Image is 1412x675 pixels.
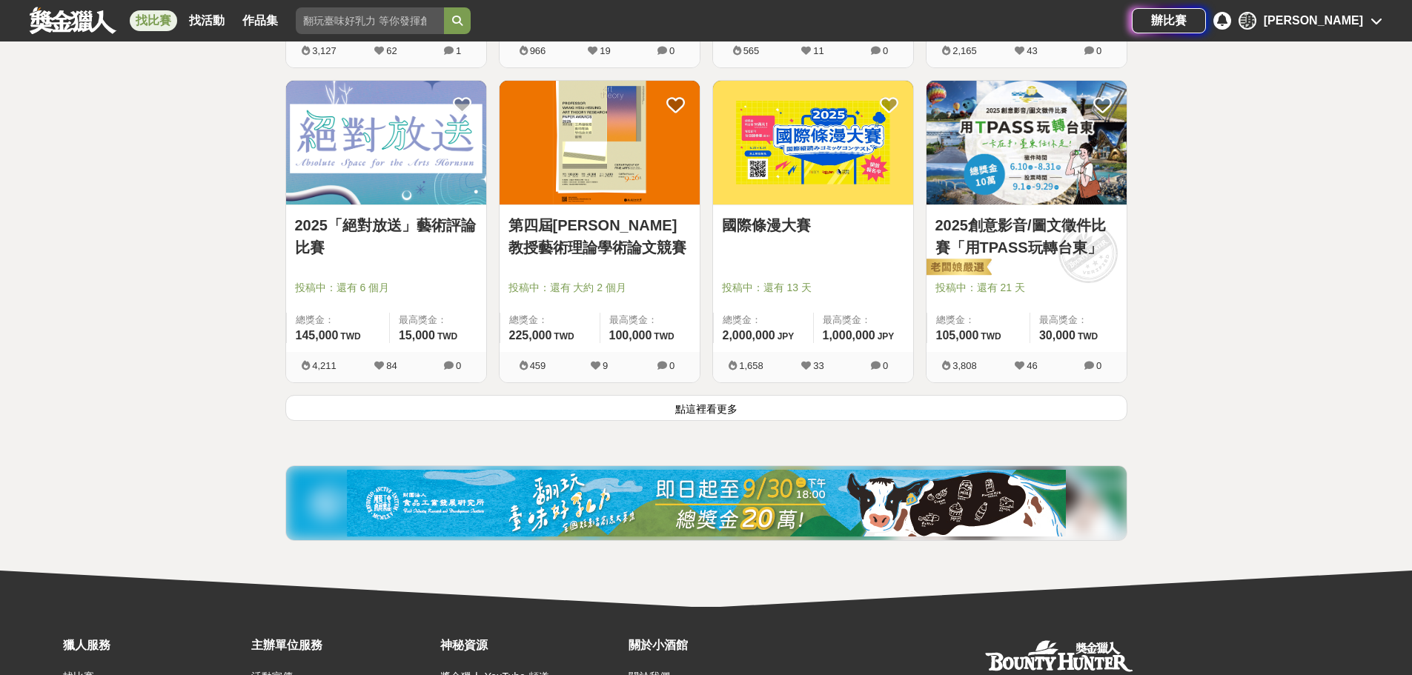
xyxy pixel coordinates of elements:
[399,329,435,342] span: 15,000
[1132,8,1206,33] a: 辦比賽
[285,395,1127,421] button: 點這裡看更多
[603,360,608,371] span: 9
[883,360,888,371] span: 0
[1096,45,1101,56] span: 0
[1264,12,1363,30] div: [PERSON_NAME]
[251,636,432,654] div: 主辦單位服務
[236,10,284,31] a: 作品集
[743,45,760,56] span: 565
[1039,329,1075,342] span: 30,000
[823,313,904,327] span: 最高獎金：
[936,329,979,342] span: 105,000
[935,214,1118,259] a: 2025創意影音/圖文徵件比賽「用TPASS玩轉台東」
[669,360,674,371] span: 0
[530,45,546,56] span: 966
[935,280,1118,296] span: 投稿中：還有 21 天
[500,81,700,205] img: Cover Image
[437,331,457,342] span: TWD
[878,331,895,342] span: JPY
[386,360,397,371] span: 84
[508,214,691,259] a: 第四屆[PERSON_NAME]教授藝術理論學術論文競賽
[739,360,763,371] span: 1,658
[952,45,977,56] span: 2,165
[312,360,337,371] span: 4,211
[823,329,875,342] span: 1,000,000
[1027,360,1037,371] span: 46
[778,331,795,342] span: JPY
[600,45,610,56] span: 19
[813,360,823,371] span: 33
[654,331,674,342] span: TWD
[530,360,546,371] span: 459
[723,313,804,327] span: 總獎金：
[722,280,904,296] span: 投稿中：還有 13 天
[1039,313,1118,327] span: 最高獎金：
[722,214,904,236] a: 國際條漫大賽
[609,313,691,327] span: 最高獎金：
[286,81,486,205] img: Cover Image
[295,280,477,296] span: 投稿中：還有 6 個月
[296,7,444,34] input: 翻玩臺味好乳力 等你發揮創意！
[508,280,691,296] span: 投稿中：還有 大約 2 個月
[347,470,1066,536] img: 11b6bcb1-164f-4f8f-8046-8740238e410a.jpg
[386,45,397,56] span: 62
[130,10,177,31] a: 找比賽
[669,45,674,56] span: 0
[952,360,977,371] span: 3,808
[1239,12,1256,30] div: 謝
[296,329,339,342] span: 145,000
[813,45,823,56] span: 11
[1027,45,1037,56] span: 43
[456,45,461,56] span: 1
[312,45,337,56] span: 3,127
[1078,331,1098,342] span: TWD
[936,313,1021,327] span: 總獎金：
[399,313,477,327] span: 最高獎金：
[509,313,591,327] span: 總獎金：
[927,81,1127,205] img: Cover Image
[509,329,552,342] span: 225,000
[183,10,231,31] a: 找活動
[63,636,244,654] div: 獵人服務
[883,45,888,56] span: 0
[295,214,477,259] a: 2025「絕對放送」藝術評論比賽
[629,636,809,654] div: 關於小酒館
[1096,360,1101,371] span: 0
[723,329,775,342] span: 2,000,000
[554,331,574,342] span: TWD
[713,81,913,205] img: Cover Image
[456,360,461,371] span: 0
[340,331,360,342] span: TWD
[924,258,992,279] img: 老闆娘嚴選
[440,636,621,654] div: 神秘資源
[609,329,652,342] span: 100,000
[981,331,1001,342] span: TWD
[296,313,380,327] span: 總獎金：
